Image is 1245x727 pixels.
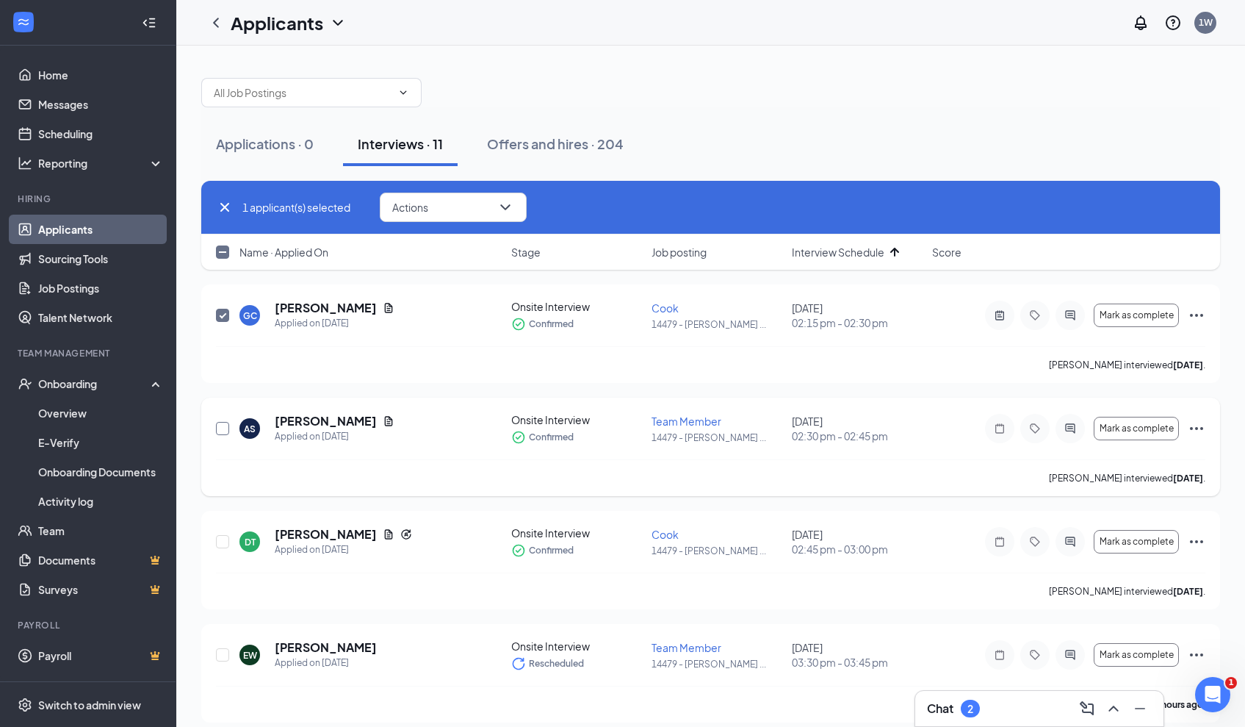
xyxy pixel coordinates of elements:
[38,119,164,148] a: Scheduling
[1128,697,1152,720] button: Minimize
[18,698,32,712] svg: Settings
[886,243,903,261] svg: ArrowUp
[38,398,164,428] a: Overview
[392,202,428,212] span: Actions
[1026,649,1044,661] svg: Tag
[1188,533,1205,551] svg: Ellipses
[991,649,1008,661] svg: Note
[207,14,225,32] svg: ChevronLeft
[1078,700,1096,717] svg: ComposeMessage
[242,199,350,215] span: 1 applicant(s) selected
[214,85,391,101] input: All Job Postings
[511,639,643,653] div: Onsite Interview
[1026,423,1044,434] svg: Tag
[652,528,679,541] span: Cook
[275,300,377,316] h5: [PERSON_NAME]
[38,575,164,604] a: SurveysCrown
[1049,472,1205,484] p: [PERSON_NAME] interviewed .
[38,698,141,712] div: Switch to admin view
[511,656,526,671] svg: Loading
[18,193,161,205] div: Hiring
[275,526,377,542] h5: [PERSON_NAME]
[511,317,526,332] svg: CheckmarkCircle
[18,376,32,391] svg: UserCheck
[1075,697,1099,720] button: ComposeMessage
[1094,304,1179,327] button: Mark as complete
[329,14,347,32] svg: ChevronDown
[18,619,161,631] div: Payroll
[38,457,164,487] a: Onboarding Documents
[38,90,164,119] a: Messages
[243,309,257,322] div: GC
[1188,307,1205,324] svg: Ellipses
[1049,359,1205,371] p: [PERSON_NAME] interviewed .
[497,198,514,216] svg: ChevronDown
[792,245,884,259] span: Interview Schedule
[792,655,923,670] span: 03:30 pm - 03:45 pm
[38,487,164,516] a: Activity log
[239,245,328,259] span: Name · Applied On
[652,301,679,315] span: Cook
[652,415,721,428] span: Team Member
[792,414,923,443] div: [DATE]
[1061,536,1079,548] svg: ActiveChat
[511,543,526,558] svg: CheckmarkCircle
[652,245,707,259] span: Job posting
[1150,699,1203,710] b: 16 hours ago
[487,135,624,153] div: Offers and hires · 204
[1100,650,1174,660] span: Mark as complete
[1199,16,1213,29] div: 1W
[529,317,574,332] span: Confirmed
[1049,585,1205,598] p: [PERSON_NAME] interviewed .
[1173,359,1203,370] b: [DATE]
[932,245,961,259] span: Score
[1026,309,1044,321] svg: Tag
[511,430,526,445] svg: CheckmarkCircle
[18,156,32,171] svg: Analysis
[1173,586,1203,597] b: [DATE]
[142,15,156,30] svg: Collapse
[397,87,409,99] svg: ChevronDown
[38,516,164,545] a: Team
[1131,700,1149,717] svg: Minimize
[652,318,783,331] p: 14479 - [PERSON_NAME] ...
[358,135,443,153] div: Interviews · 11
[275,413,377,429] h5: [PERSON_NAME]
[991,536,1008,548] svg: Note
[511,245,541,259] span: Stage
[275,542,412,557] div: Applied on [DATE]
[529,543,574,558] span: Confirmed
[1195,677,1230,712] iframe: Intercom live chat
[792,527,923,556] div: [DATE]
[38,273,164,303] a: Job Postings
[792,315,923,330] span: 02:15 pm - 02:30 pm
[1026,536,1044,548] svg: Tag
[275,640,377,656] h5: [PERSON_NAME]
[792,429,923,443] span: 02:30 pm - 02:45 pm
[38,303,164,332] a: Talent Network
[652,545,783,557] p: 14479 - [PERSON_NAME] ...
[1132,14,1150,32] svg: Notifications
[967,703,973,715] div: 2
[38,428,164,457] a: E-Verify
[231,10,323,35] h1: Applicants
[244,423,256,435] div: AS
[245,536,256,548] div: DT
[652,641,721,654] span: Team Member
[216,135,314,153] div: Applications · 0
[529,656,584,671] span: Rescheduled
[991,423,1008,434] svg: Note
[38,244,164,273] a: Sourcing Tools
[991,309,1008,321] svg: ActiveNote
[1061,423,1079,434] svg: ActiveChat
[792,542,923,556] span: 02:45 pm - 03:00 pm
[511,412,643,427] div: Onsite Interview
[652,431,783,444] p: 14479 - [PERSON_NAME] ...
[383,302,394,314] svg: Document
[1188,420,1205,437] svg: Ellipses
[529,430,574,445] span: Confirmed
[275,429,394,444] div: Applied on [DATE]
[511,299,643,314] div: Onsite Interview
[1061,309,1079,321] svg: ActiveChat
[927,701,953,717] h3: Chat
